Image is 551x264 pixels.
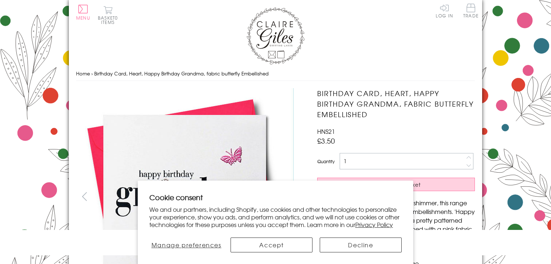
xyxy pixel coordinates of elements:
button: Menu [76,5,90,20]
a: Trade [463,4,478,19]
h2: Cookie consent [149,192,402,202]
span: HNS21 [317,127,335,136]
span: Menu [76,15,90,21]
span: Trade [463,4,478,18]
nav: breadcrumbs [76,66,475,81]
span: Birthday Card, Heart, Happy Birthday Grandma, fabric butterfly Embellished [94,70,269,77]
button: Basket0 items [98,6,118,24]
button: Manage preferences [149,238,223,252]
span: 0 items [101,15,118,25]
a: Log In [436,4,453,18]
img: Claire Giles Greetings Cards [246,7,304,65]
label: Quantity [317,158,335,165]
h1: Birthday Card, Heart, Happy Birthday Grandma, fabric butterfly Embellished [317,88,475,119]
button: Accept [231,238,312,252]
p: We and our partners, including Shopify, use cookies and other technologies to personalize your ex... [149,206,402,228]
span: Manage preferences [152,240,221,249]
span: £3.50 [317,136,335,146]
button: prev [76,188,92,205]
button: Add to Basket [317,178,475,191]
a: Home [76,70,90,77]
span: › [91,70,93,77]
button: Decline [320,238,402,252]
a: Privacy Policy [355,220,393,229]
